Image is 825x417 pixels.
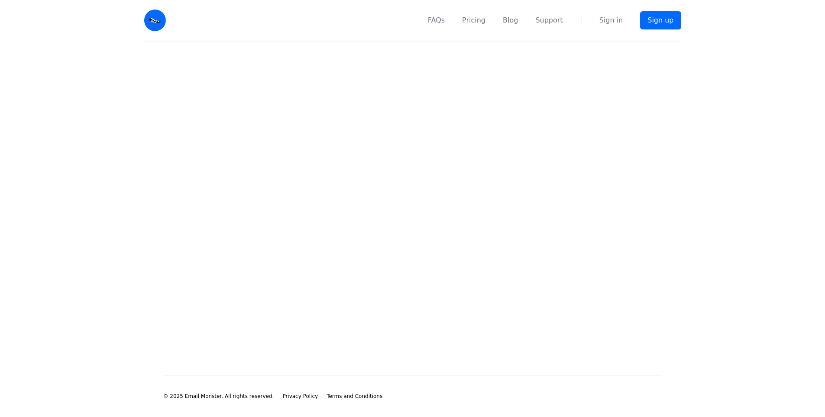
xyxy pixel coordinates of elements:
[428,15,445,26] a: FAQs
[327,393,382,400] a: Terms and Conditions
[327,393,382,399] span: Terms and Conditions
[144,10,166,31] img: Email Monster
[462,15,485,26] a: Pricing
[282,393,318,399] span: Privacy Policy
[599,15,623,26] a: Sign in
[503,15,518,26] a: Blog
[535,15,563,26] a: Support
[163,393,274,400] li: © 2025 Email Monster. All rights reserved.
[640,11,681,29] a: Sign up
[282,393,318,400] a: Privacy Policy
